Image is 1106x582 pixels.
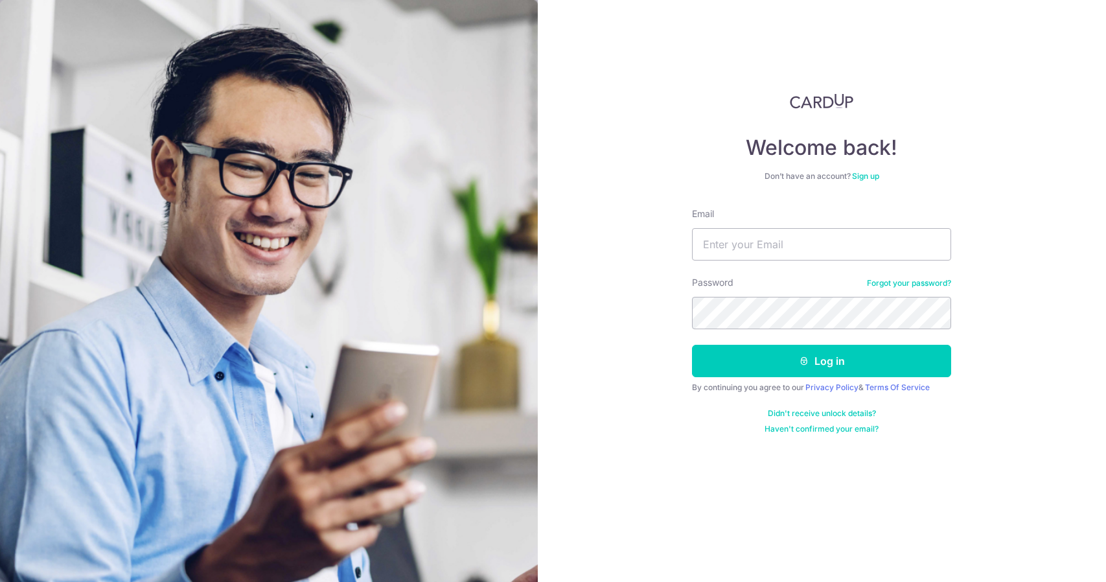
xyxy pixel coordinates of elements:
[790,93,853,109] img: CardUp Logo
[852,171,879,181] a: Sign up
[692,207,714,220] label: Email
[692,135,951,161] h4: Welcome back!
[692,382,951,393] div: By continuing you agree to our &
[865,382,930,392] a: Terms Of Service
[692,171,951,181] div: Don’t have an account?
[692,276,733,289] label: Password
[768,408,876,419] a: Didn't receive unlock details?
[692,345,951,377] button: Log in
[867,278,951,288] a: Forgot your password?
[692,228,951,261] input: Enter your Email
[765,424,879,434] a: Haven't confirmed your email?
[805,382,858,392] a: Privacy Policy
